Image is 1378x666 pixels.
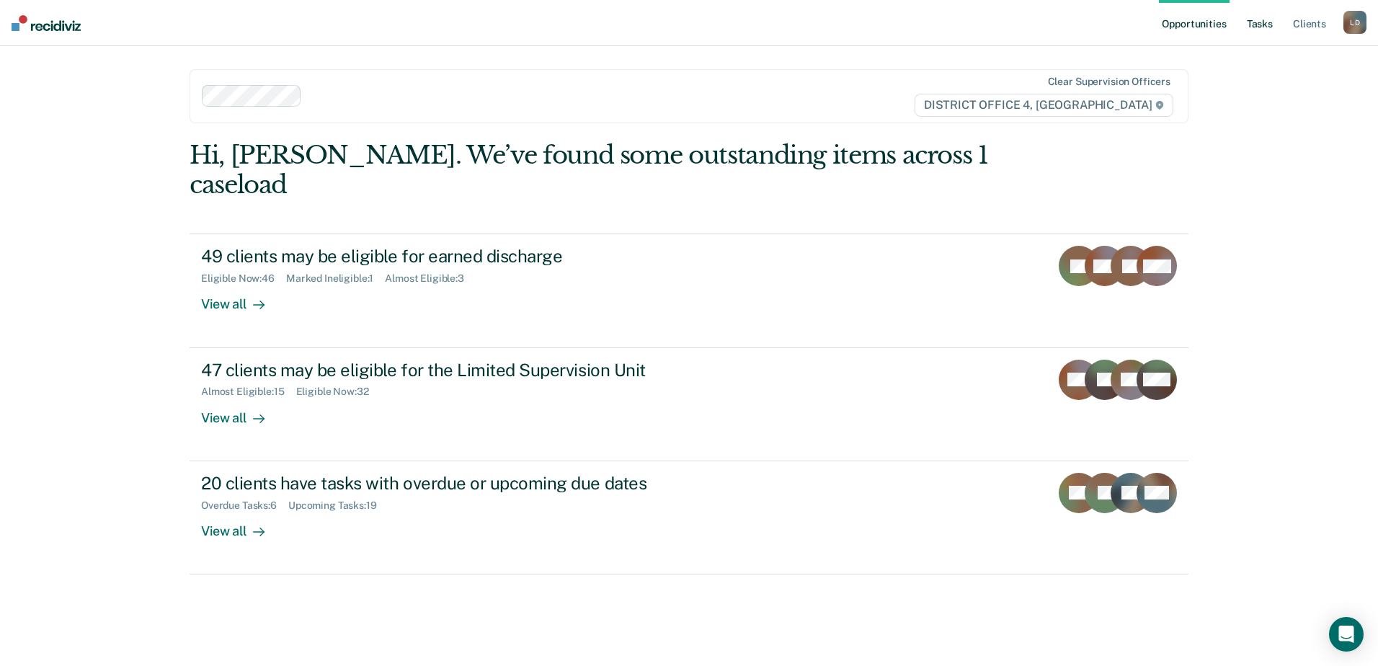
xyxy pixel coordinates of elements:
span: DISTRICT OFFICE 4, [GEOGRAPHIC_DATA] [915,94,1173,117]
div: 20 clients have tasks with overdue or upcoming due dates [201,473,707,494]
a: 49 clients may be eligible for earned dischargeEligible Now:46Marked Ineligible:1Almost Eligible:... [190,234,1188,347]
a: 20 clients have tasks with overdue or upcoming due datesOverdue Tasks:6Upcoming Tasks:19View all [190,461,1188,574]
div: View all [201,511,282,539]
div: Almost Eligible : 3 [385,272,476,285]
div: View all [201,285,282,313]
div: Hi, [PERSON_NAME]. We’ve found some outstanding items across 1 caseload [190,141,989,200]
a: 47 clients may be eligible for the Limited Supervision UnitAlmost Eligible:15Eligible Now:32View all [190,348,1188,461]
div: Eligible Now : 46 [201,272,286,285]
div: Open Intercom Messenger [1329,617,1364,652]
div: L D [1343,11,1366,34]
div: 49 clients may be eligible for earned discharge [201,246,707,267]
div: 47 clients may be eligible for the Limited Supervision Unit [201,360,707,381]
img: Recidiviz [12,15,81,31]
div: View all [201,398,282,426]
div: Overdue Tasks : 6 [201,499,288,512]
div: Upcoming Tasks : 19 [288,499,388,512]
div: Eligible Now : 32 [296,386,381,398]
button: LD [1343,11,1366,34]
div: Marked Ineligible : 1 [286,272,385,285]
div: Clear supervision officers [1048,76,1170,88]
div: Almost Eligible : 15 [201,386,296,398]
